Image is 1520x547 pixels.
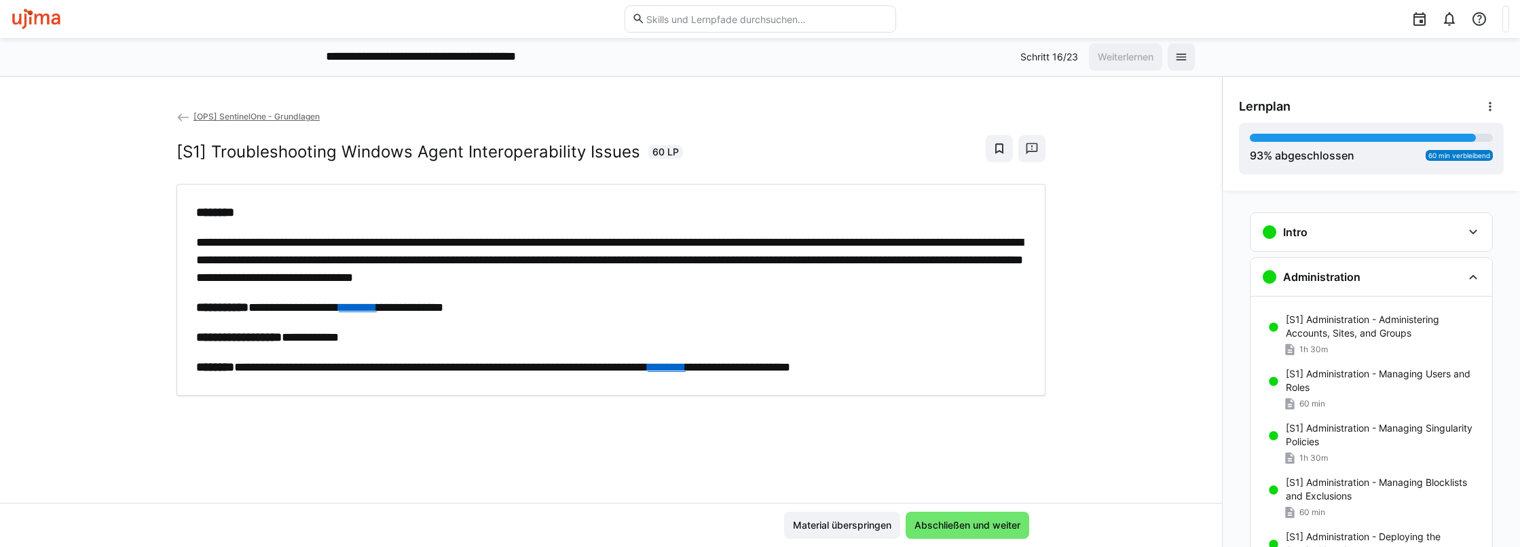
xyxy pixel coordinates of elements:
span: Abschließen und weiter [912,518,1022,532]
p: [S1] Administration - Managing Singularity Policies [1286,421,1481,449]
span: 60 min [1299,398,1325,409]
p: [S1] Administration - Managing Users and Roles [1286,367,1481,394]
h2: [S1] Troubleshooting Windows Agent Interoperability Issues [177,142,640,162]
span: 93 [1250,149,1263,162]
span: Material überspringen [791,518,893,532]
a: [OPS] SentinelOne - Grundlagen [177,111,320,121]
h3: Administration [1283,270,1360,284]
p: [S1] Administration - Managing Blocklists and Exclusions [1286,476,1481,503]
input: Skills und Lernpfade durchsuchen… [645,13,888,25]
span: 60 min [1299,507,1325,518]
span: Weiterlernen [1096,50,1155,64]
p: Schritt 16/23 [1020,50,1078,64]
span: Lernplan [1239,99,1291,114]
h3: Intro [1283,225,1308,239]
span: 1h 30m [1299,453,1328,464]
span: [OPS] SentinelOne - Grundlagen [193,111,320,121]
button: Weiterlernen [1089,43,1162,71]
button: Material überspringen [784,512,900,539]
button: Abschließen und weiter [906,512,1029,539]
div: % abgeschlossen [1250,147,1354,164]
p: [S1] Administration - Administering Accounts, Sites, and Groups [1286,313,1481,340]
span: 1h 30m [1299,344,1328,355]
span: 60 LP [652,145,679,159]
span: 60 min verbleibend [1428,151,1490,159]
